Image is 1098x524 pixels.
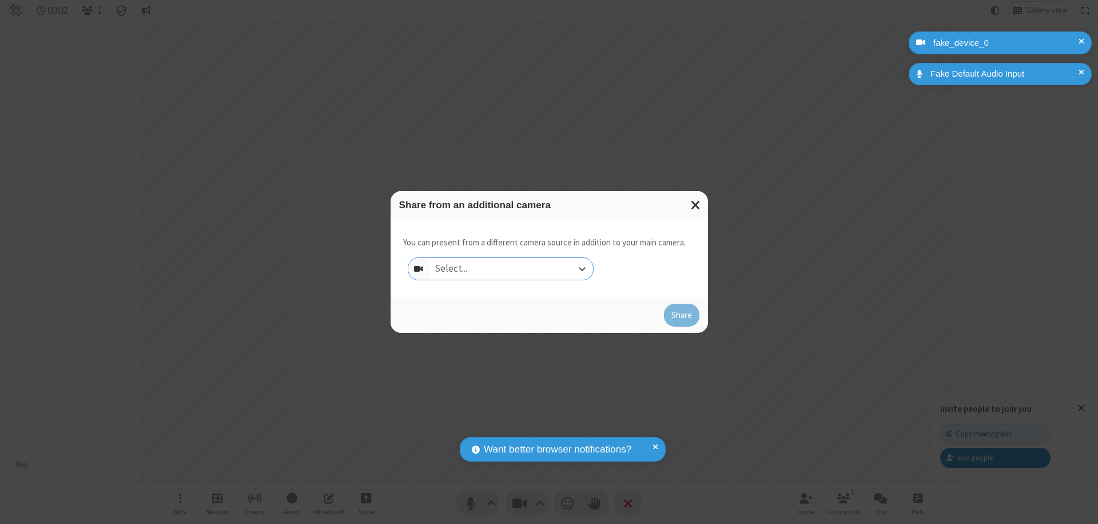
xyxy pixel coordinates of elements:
[399,200,699,211] h3: Share from an additional camera
[929,37,1083,50] div: fake_device_0
[403,236,686,249] p: You can present from a different camera source in addition to your main camera.
[484,442,631,457] span: Want better browser notifications?
[664,304,699,327] button: Share
[926,68,1083,81] div: Fake Default Audio Input
[684,191,708,219] button: Close modal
